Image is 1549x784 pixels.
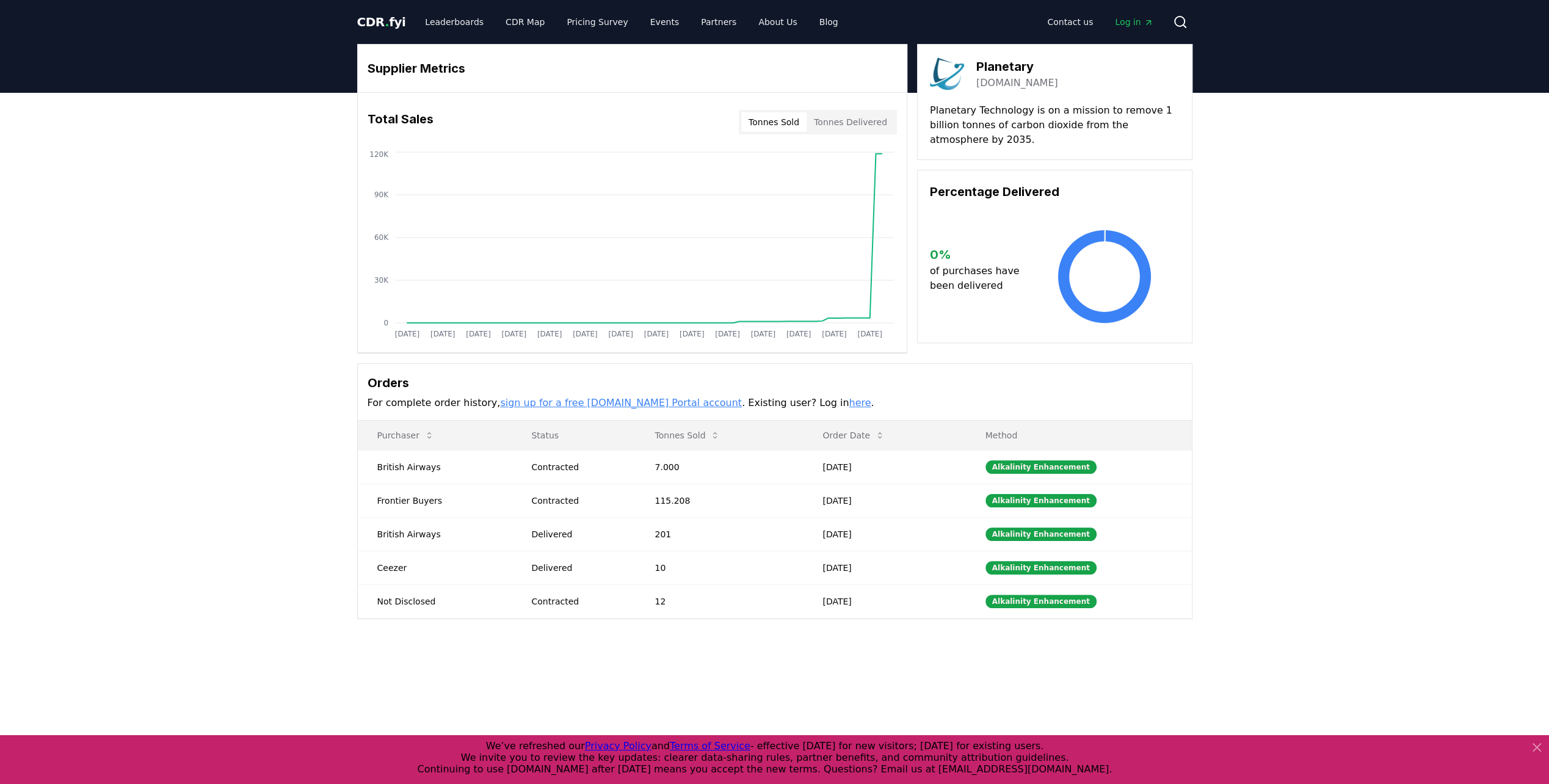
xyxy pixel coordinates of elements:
[358,450,512,484] td: British Airways
[635,584,803,618] td: 12
[786,330,811,338] tspan: [DATE]
[358,517,512,551] td: British Airways
[644,330,669,338] tspan: [DATE]
[985,561,1097,575] div: Alkalinity Enhancement
[1105,11,1163,33] a: Log in
[466,330,491,338] tspan: [DATE]
[985,460,1097,474] div: Alkalinity Enhancement
[531,595,625,608] div: Contracted
[930,183,1180,201] h3: Percentage Delivered
[385,15,389,29] span: .
[985,494,1097,507] div: Alkalinity Enhancement
[531,495,625,507] div: Contracted
[813,423,894,448] button: Order Date
[849,397,871,408] a: here
[557,11,637,33] a: Pricing Survey
[976,429,1182,441] p: Method
[930,57,964,91] img: Planetary-logo
[368,423,444,448] button: Purchaser
[930,245,1029,264] h3: 0 %
[803,517,965,551] td: [DATE]
[608,330,633,338] tspan: [DATE]
[930,264,1029,293] p: of purchases have been delivered
[1037,11,1163,33] nav: Main
[415,11,847,33] nav: Main
[635,517,803,551] td: 201
[976,76,1058,90] a: [DOMAIN_NAME]
[822,330,847,338] tspan: [DATE]
[803,584,965,618] td: [DATE]
[531,528,625,540] div: Delivered
[531,562,625,574] div: Delivered
[394,330,419,338] tspan: [DATE]
[358,551,512,584] td: Ceezer
[368,374,1182,392] h3: Orders
[573,330,598,338] tspan: [DATE]
[357,13,406,31] a: CDR.fyi
[635,551,803,584] td: 10
[645,423,730,448] button: Tonnes Sold
[803,484,965,517] td: [DATE]
[415,11,493,33] a: Leaderboards
[810,11,848,33] a: Blog
[807,112,894,132] button: Tonnes Delivered
[374,191,388,199] tspan: 90K
[985,528,1097,541] div: Alkalinity Enhancement
[715,330,740,338] tspan: [DATE]
[521,429,625,441] p: Status
[374,233,388,242] tspan: 60K
[930,103,1180,147] p: Planetary Technology is on a mission to remove 1 billion tonnes of carbon dioxide from the atmosp...
[1115,16,1153,28] span: Log in
[803,450,965,484] td: [DATE]
[374,276,388,285] tspan: 30K
[368,396,1182,410] p: For complete order history, . Existing user? Log in .
[357,15,406,29] span: CDR fyi
[430,330,455,338] tspan: [DATE]
[501,330,526,338] tspan: [DATE]
[368,59,897,78] h3: Supplier Metrics
[741,112,807,132] button: Tonnes Sold
[635,450,803,484] td: 7.000
[750,330,775,338] tspan: [DATE]
[691,11,746,33] a: Partners
[1037,11,1103,33] a: Contact us
[640,11,689,33] a: Events
[976,57,1058,76] h3: Planetary
[368,110,434,134] h3: Total Sales
[749,11,807,33] a: About Us
[369,150,389,159] tspan: 120K
[500,397,742,408] a: sign up for a free [DOMAIN_NAME] Portal account
[358,584,512,618] td: Not Disclosed
[531,461,625,473] div: Contracted
[358,484,512,517] td: Frontier Buyers
[496,11,554,33] a: CDR Map
[383,319,388,327] tspan: 0
[857,330,882,338] tspan: [DATE]
[537,330,562,338] tspan: [DATE]
[985,595,1097,608] div: Alkalinity Enhancement
[803,551,965,584] td: [DATE]
[635,484,803,517] td: 115.208
[680,330,705,338] tspan: [DATE]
